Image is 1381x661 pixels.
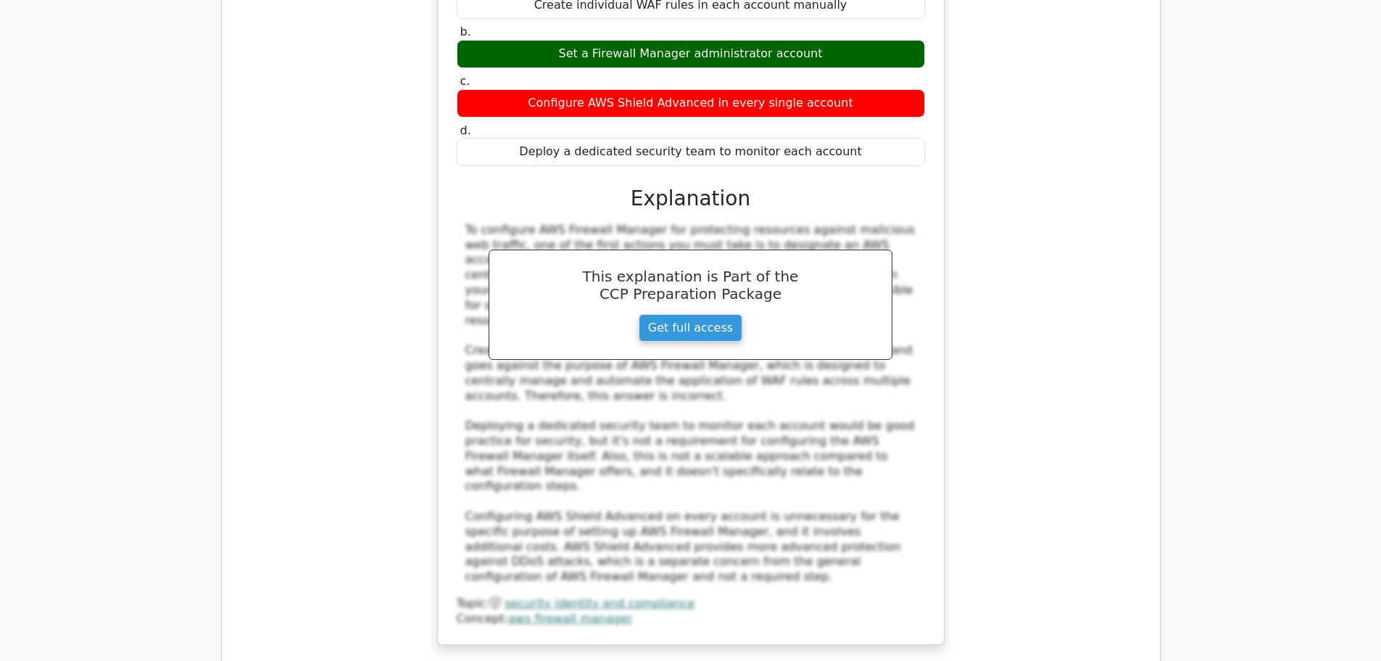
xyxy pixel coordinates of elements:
a: security identity and compliance [505,596,694,610]
div: Configure AWS Shield Advanced in every single account [457,89,925,118]
span: c. [460,74,470,88]
span: d. [460,123,471,137]
span: b. [460,25,471,38]
div: Set a Firewall Manager administrator account [457,40,925,68]
a: Get full access [639,314,742,342]
div: To configure AWS Firewall Manager for protecting resources against malicious web traffic, one of ... [465,223,916,585]
div: Deploy a dedicated security team to monitor each account [457,138,925,166]
a: aws firewall manager [508,612,632,625]
div: Concept: [457,612,925,627]
div: Topic: [457,596,925,612]
h3: Explanation [465,186,916,211]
